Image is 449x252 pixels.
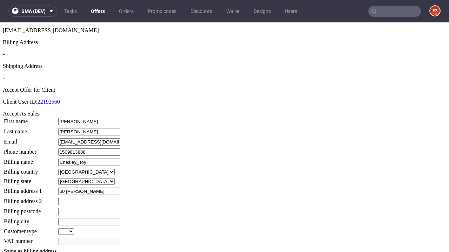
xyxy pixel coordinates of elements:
[4,175,57,183] td: Billing address 2
[4,165,57,173] td: Billing address 1
[4,95,57,103] td: First name
[4,115,57,124] td: Email
[4,146,57,153] td: Billing country
[4,185,57,193] td: Billing postcode
[87,6,109,17] a: Offers
[115,6,138,17] a: Orders
[3,76,446,83] p: Client User ID:
[60,6,81,17] a: Tasks
[3,17,446,23] div: Billing Address
[249,6,275,17] a: Designs
[281,6,301,17] a: Users
[4,105,57,113] td: Last name
[4,225,57,233] td: Same as billing address
[4,205,57,213] td: Customer type
[4,195,57,203] td: Billing city
[222,6,244,17] a: Wallet
[3,52,5,58] span: -
[3,41,446,47] div: Shipping Address
[3,5,99,11] span: [EMAIL_ADDRESS][DOMAIN_NAME]
[3,88,446,94] div: Accept As Sales
[4,155,57,163] td: Billing state
[3,64,446,71] div: Accept Offer for Client
[3,29,5,35] span: -
[4,215,57,223] td: VAT number
[186,6,216,17] a: Discounts
[8,6,57,17] button: sma (dev)
[430,6,440,16] figcaption: e2
[143,6,181,17] a: Promo codes
[38,76,60,82] a: 22192560
[21,9,46,14] span: sma (dev)
[4,126,57,134] td: Phone number
[4,136,57,144] td: Billing name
